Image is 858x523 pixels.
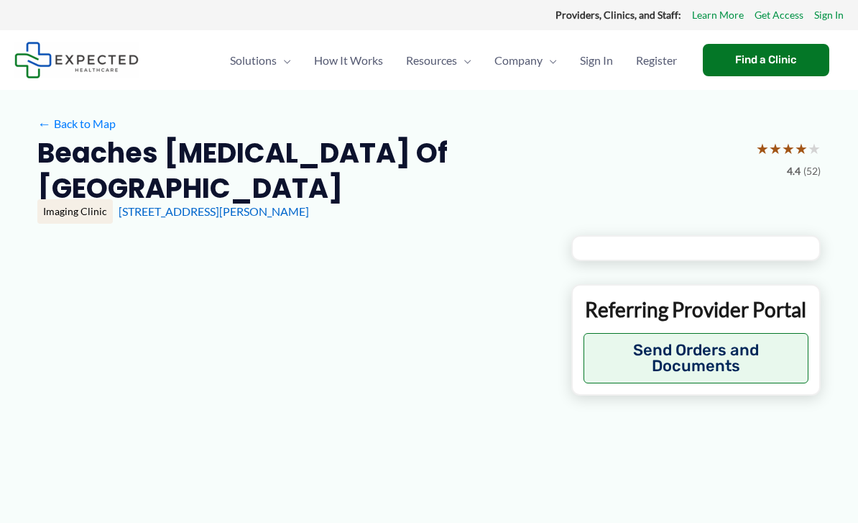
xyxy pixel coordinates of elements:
[37,113,116,135] a: ←Back to Map
[782,135,795,162] span: ★
[703,44,829,76] a: Find a Clinic
[230,35,277,86] span: Solutions
[580,35,613,86] span: Sign In
[37,199,113,224] div: Imaging Clinic
[808,135,821,162] span: ★
[555,9,681,21] strong: Providers, Clinics, and Staff:
[756,135,769,162] span: ★
[277,35,291,86] span: Menu Toggle
[303,35,395,86] a: How It Works
[624,35,688,86] a: Register
[14,42,139,78] img: Expected Healthcare Logo - side, dark font, small
[37,135,744,206] h2: Beaches [MEDICAL_DATA] of [GEOGRAPHIC_DATA]
[483,35,568,86] a: CompanyMenu Toggle
[395,35,483,86] a: ResourcesMenu Toggle
[636,35,677,86] span: Register
[218,35,688,86] nav: Primary Site Navigation
[119,204,309,218] a: [STREET_ADDRESS][PERSON_NAME]
[583,296,808,322] p: Referring Provider Portal
[568,35,624,86] a: Sign In
[692,6,744,24] a: Learn More
[769,135,782,162] span: ★
[37,117,51,130] span: ←
[814,6,844,24] a: Sign In
[457,35,471,86] span: Menu Toggle
[406,35,457,86] span: Resources
[583,334,808,384] button: Send Orders and Documents
[218,35,303,86] a: SolutionsMenu Toggle
[543,35,557,86] span: Menu Toggle
[755,6,803,24] a: Get Access
[494,35,543,86] span: Company
[787,162,801,181] span: 4.4
[803,162,821,181] span: (52)
[314,35,383,86] span: How It Works
[795,135,808,162] span: ★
